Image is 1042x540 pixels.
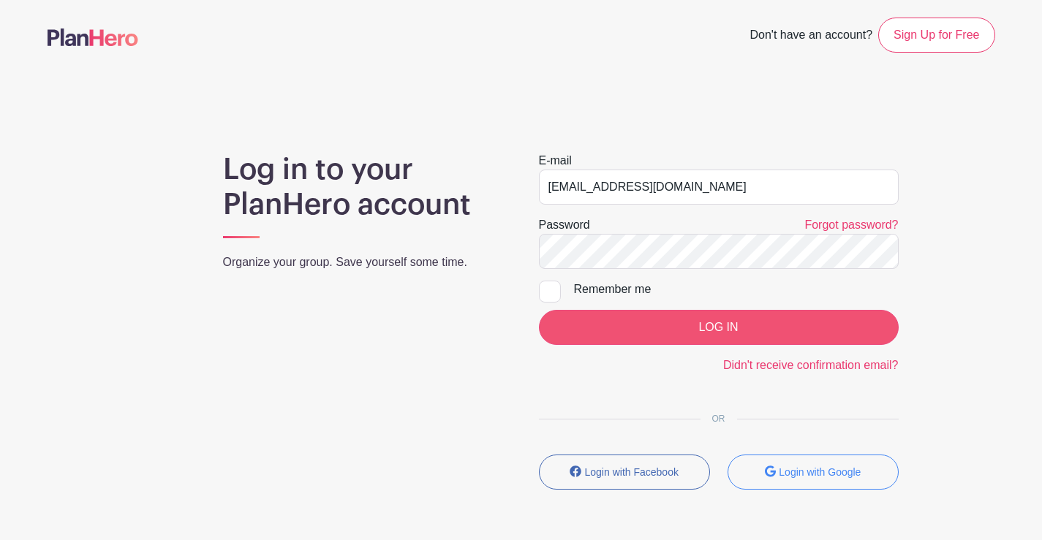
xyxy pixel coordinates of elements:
[804,218,898,231] a: Forgot password?
[750,20,872,53] span: Don't have an account?
[223,152,504,222] h1: Log in to your PlanHero account
[48,28,138,46] img: logo-507f7623f17ff9eddc593b1ce0a138ce2505c220e1c5a4e2b4648c50719b7d32.svg
[539,170,899,205] input: e.g. julie@eventco.com
[728,455,899,490] button: Login with Google
[779,466,861,478] small: Login with Google
[723,359,899,371] a: Didn't receive confirmation email?
[539,216,590,234] label: Password
[223,254,504,271] p: Organize your group. Save yourself some time.
[878,18,994,53] a: Sign Up for Free
[574,281,899,298] div: Remember me
[539,310,899,345] input: LOG IN
[539,152,572,170] label: E-mail
[701,414,737,424] span: OR
[585,466,679,478] small: Login with Facebook
[539,455,710,490] button: Login with Facebook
